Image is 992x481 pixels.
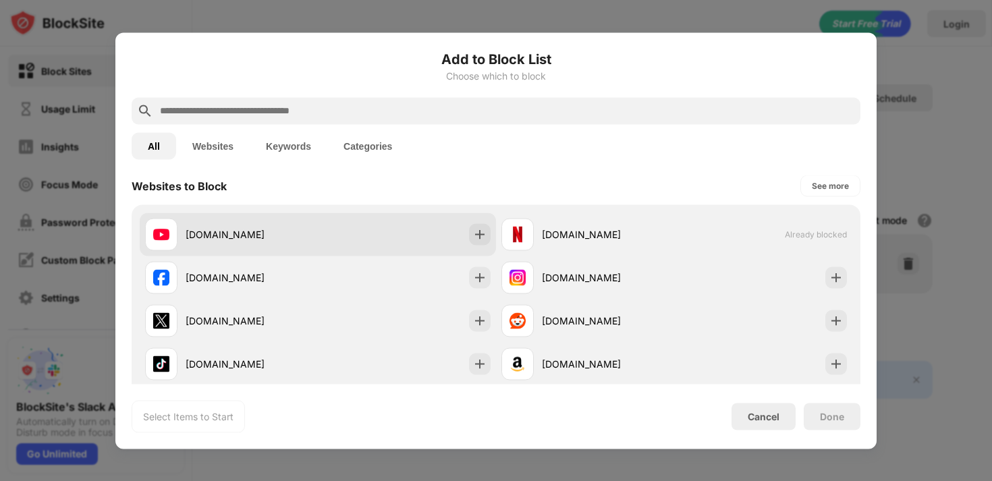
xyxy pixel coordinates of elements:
[542,227,674,242] div: [DOMAIN_NAME]
[509,269,526,285] img: favicons
[250,132,327,159] button: Keywords
[186,227,318,242] div: [DOMAIN_NAME]
[748,411,779,422] div: Cancel
[153,312,169,329] img: favicons
[509,356,526,372] img: favicons
[132,179,227,192] div: Websites to Block
[820,411,844,422] div: Done
[542,314,674,328] div: [DOMAIN_NAME]
[542,357,674,371] div: [DOMAIN_NAME]
[153,226,169,242] img: favicons
[186,357,318,371] div: [DOMAIN_NAME]
[186,271,318,285] div: [DOMAIN_NAME]
[176,132,250,159] button: Websites
[132,49,860,69] h6: Add to Block List
[327,132,408,159] button: Categories
[509,312,526,329] img: favicons
[785,229,847,239] span: Already blocked
[143,409,233,423] div: Select Items to Start
[812,179,849,192] div: See more
[132,70,860,81] div: Choose which to block
[132,132,176,159] button: All
[509,226,526,242] img: favicons
[153,269,169,285] img: favicons
[186,314,318,328] div: [DOMAIN_NAME]
[137,103,153,119] img: search.svg
[542,271,674,285] div: [DOMAIN_NAME]
[153,356,169,372] img: favicons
